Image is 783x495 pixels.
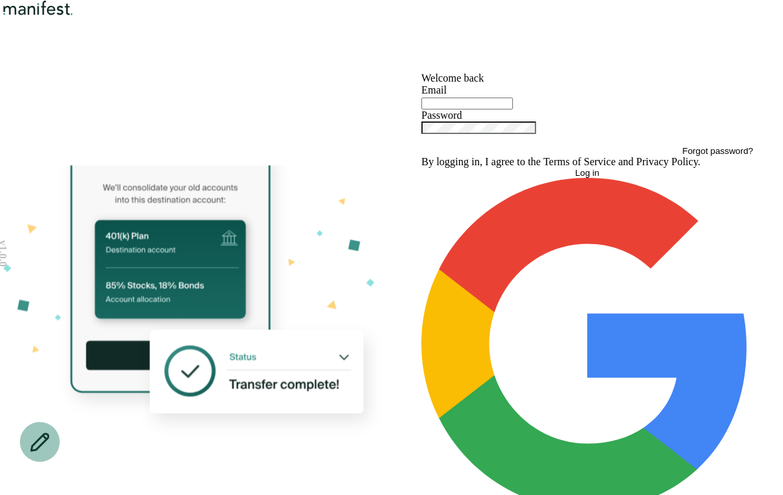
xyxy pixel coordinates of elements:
[421,156,753,168] p: By logging in, I agree to the and .
[682,146,753,156] button: Forgot password?
[421,168,753,178] button: Log in
[575,168,599,178] span: Log in
[636,156,698,167] a: Privacy Policy
[543,156,616,167] a: Terms of Service
[421,72,753,84] h1: Welcome back
[421,84,447,96] label: Email
[421,109,462,121] label: Password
